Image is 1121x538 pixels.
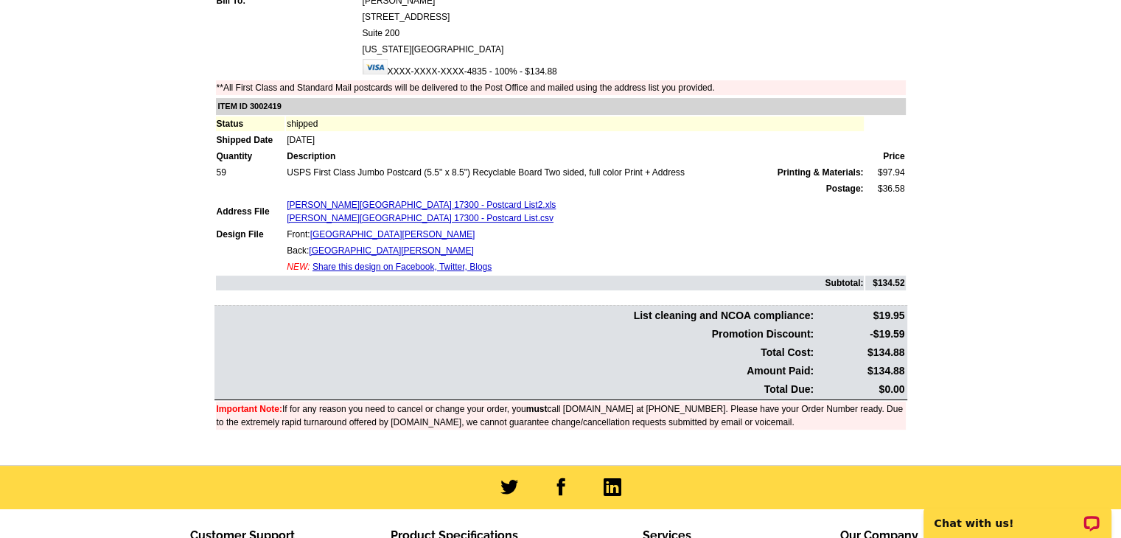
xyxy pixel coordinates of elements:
a: Share this design on Facebook, Twitter, Blogs [312,262,492,272]
td: Address File [216,198,285,226]
td: $19.95 [816,307,905,324]
td: -$19.59 [816,326,905,343]
span: NEW: [287,262,310,272]
strong: Postage: [826,184,864,194]
td: [STREET_ADDRESS] [362,10,906,24]
td: Shipped Date [216,133,285,147]
td: Quantity [216,149,285,164]
td: Description [286,149,864,164]
td: Design File [216,227,285,242]
td: XXXX-XXXX-XXXX-4835 - 100% - $134.88 [362,58,906,79]
b: must [526,404,548,414]
td: $97.94 [865,165,905,180]
td: Total Cost: [216,344,815,361]
td: Price [865,149,905,164]
td: Promotion Discount: [216,326,815,343]
td: $134.88 [816,344,905,361]
td: USPS First Class Jumbo Postcard (5.5" x 8.5") Recyclable Board Two sided, full color Print + Address [286,165,864,180]
td: $134.88 [816,363,905,380]
img: visa.gif [363,59,388,74]
font: Important Note: [217,404,282,414]
td: $134.52 [865,276,905,290]
td: [DATE] [286,133,864,147]
td: 59 [216,165,285,180]
td: shipped [286,116,864,131]
td: [US_STATE][GEOGRAPHIC_DATA] [362,42,906,57]
td: ITEM ID 3002419 [216,98,906,115]
td: If for any reason you need to cancel or change your order, you call [DOMAIN_NAME] at [PHONE_NUMBE... [216,402,906,430]
a: [PERSON_NAME][GEOGRAPHIC_DATA] 17300 - Postcard List2.xls [287,200,556,210]
span: Printing & Materials: [778,166,864,179]
iframe: LiveChat chat widget [914,492,1121,538]
a: [GEOGRAPHIC_DATA][PERSON_NAME] [310,229,475,240]
td: Back: [286,243,864,258]
a: [PERSON_NAME][GEOGRAPHIC_DATA] 17300 - Postcard List.csv [287,213,553,223]
td: Suite 200 [362,26,906,41]
td: Front: [286,227,864,242]
td: Subtotal: [216,276,865,290]
td: Status [216,116,285,131]
a: [GEOGRAPHIC_DATA][PERSON_NAME] [309,245,474,256]
td: Amount Paid: [216,363,815,380]
td: Total Due: [216,381,815,398]
td: $36.58 [865,181,905,196]
td: **All First Class and Standard Mail postcards will be delivered to the Post Office and mailed usi... [216,80,906,95]
td: List cleaning and NCOA compliance: [216,307,815,324]
td: $0.00 [816,381,905,398]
